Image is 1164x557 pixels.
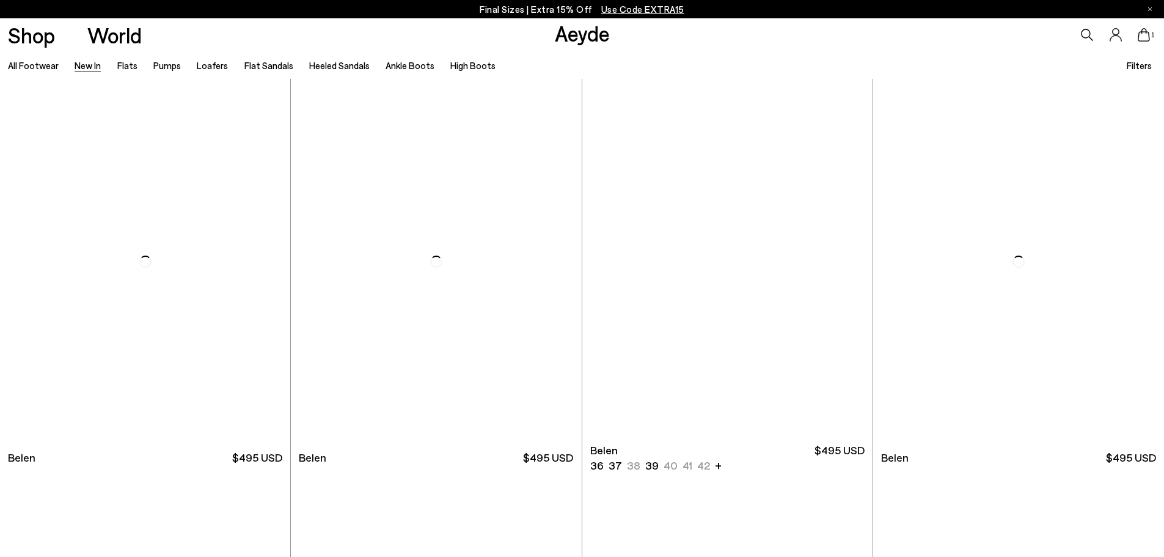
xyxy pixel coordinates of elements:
[291,444,581,471] a: Belen $495 USD
[873,79,1164,444] img: Belen Tassel Loafers
[582,79,873,444] div: 1 / 6
[523,450,573,465] span: $495 USD
[309,60,370,71] a: Heeled Sandals
[873,79,1163,444] img: Belen Tassel Loafers
[715,457,722,473] li: +
[582,79,873,444] img: Belen Tassel Loafers
[1138,28,1150,42] a: 1
[1106,450,1156,465] span: $495 USD
[480,2,684,17] p: Final Sizes | Extra 15% Off
[244,60,293,71] a: Flat Sandals
[881,450,909,465] span: Belen
[8,24,55,46] a: Shop
[609,458,622,473] li: 37
[645,458,659,473] li: 39
[814,443,865,473] span: $495 USD
[555,20,610,46] a: Aeyde
[590,443,618,458] span: Belen
[8,450,35,465] span: Belen
[8,60,59,71] a: All Footwear
[873,444,1164,471] a: Belen $495 USD
[1150,32,1156,39] span: 1
[873,79,1163,444] div: 2 / 6
[291,79,581,444] img: Belen Tassel Loafers
[582,444,873,471] a: Belen 36 37 38 39 40 41 42 + $495 USD
[590,458,706,473] ul: variant
[153,60,181,71] a: Pumps
[117,60,137,71] a: Flats
[601,4,684,15] span: Navigate to /collections/ss25-final-sizes
[1127,60,1152,71] span: Filters
[582,79,873,444] a: 6 / 6 1 / 6 2 / 6 3 / 6 4 / 6 5 / 6 6 / 6 1 / 6 Next slide Previous slide
[450,60,496,71] a: High Boots
[232,450,282,465] span: $495 USD
[590,458,604,473] li: 36
[299,450,326,465] span: Belen
[386,60,434,71] a: Ankle Boots
[87,24,142,46] a: World
[75,60,101,71] a: New In
[197,60,228,71] a: Loafers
